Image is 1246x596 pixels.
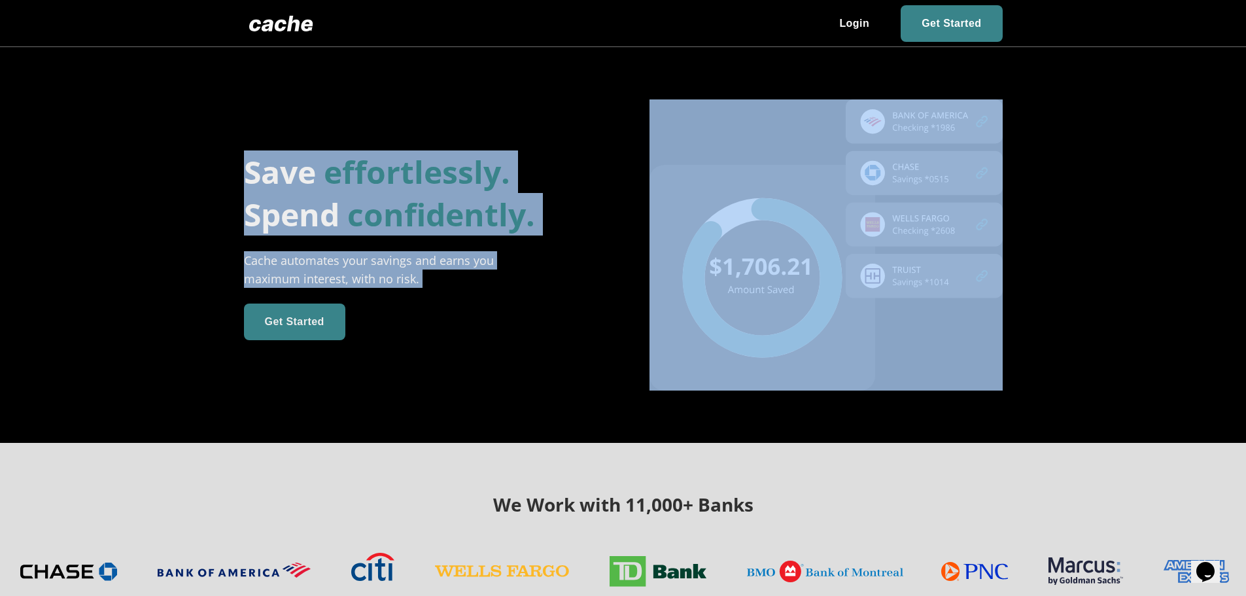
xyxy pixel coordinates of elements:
[324,150,510,193] span: effortlessly.
[244,193,597,236] h1: Spend
[347,193,535,236] span: confidently.
[1191,544,1233,583] iframe: chat widget
[244,304,345,340] a: Get Started
[649,99,1003,391] img: Amount Saved
[244,10,319,37] img: Logo
[244,150,597,193] h1: Save
[901,5,1002,42] a: Get Started
[244,251,525,288] div: Cache automates your savings and earns you maximum interest, with no risk.
[818,5,890,42] a: Login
